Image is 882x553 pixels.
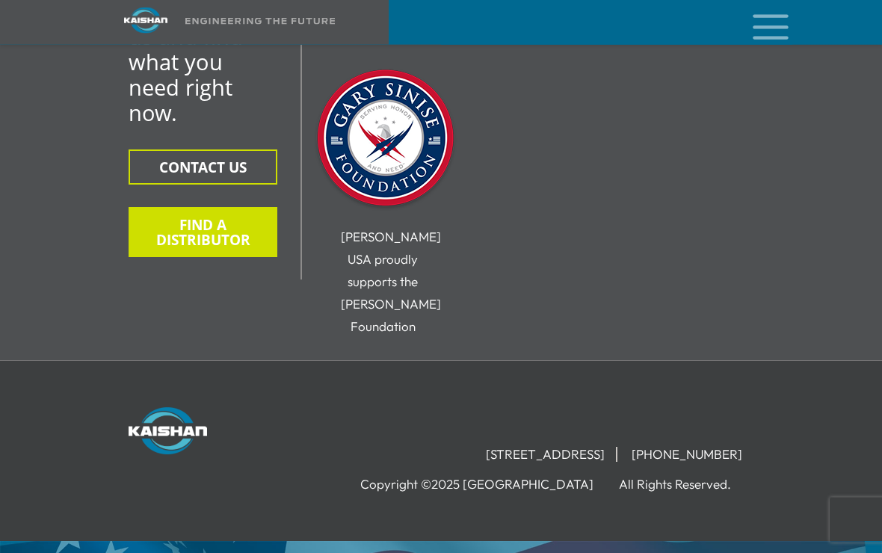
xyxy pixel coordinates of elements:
[129,408,207,456] img: Kaishan
[129,150,277,185] button: CONTACT US
[475,448,617,463] li: [STREET_ADDRESS]
[129,208,277,258] button: FIND A DISTRIBUTOR
[311,66,460,215] img: Gary Sinise Foundation
[619,478,753,492] li: All Rights Reserved.
[185,18,335,25] img: Engineering the future
[620,448,753,463] li: [PHONE_NUMBER]
[747,10,772,35] a: mobile menu
[341,229,441,335] span: [PERSON_NAME] USA proudly supports the [PERSON_NAME] Foundation
[90,7,202,34] img: kaishan logo
[360,478,616,492] li: Copyright ©2025 [GEOGRAPHIC_DATA]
